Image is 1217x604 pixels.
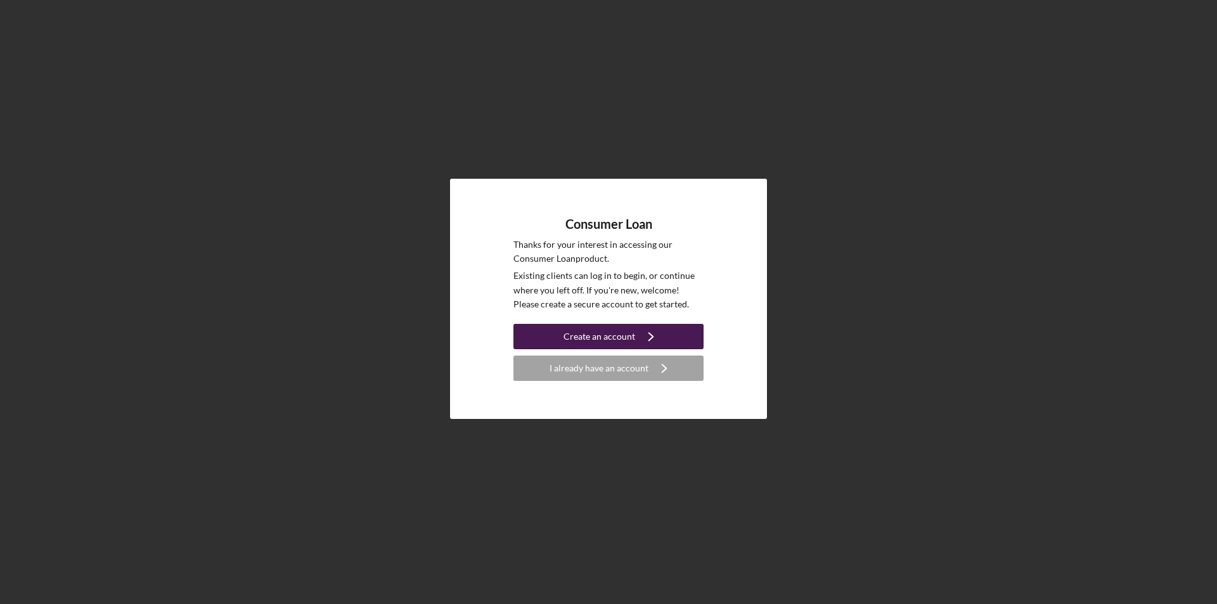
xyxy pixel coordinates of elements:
[513,269,704,311] p: Existing clients can log in to begin, or continue where you left off. If you're new, welcome! Ple...
[550,356,648,381] div: I already have an account
[565,217,652,231] h4: Consumer Loan
[513,324,704,352] a: Create an account
[513,324,704,349] button: Create an account
[513,238,704,266] p: Thanks for your interest in accessing our Consumer Loan product.
[563,324,635,349] div: Create an account
[513,356,704,381] button: I already have an account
